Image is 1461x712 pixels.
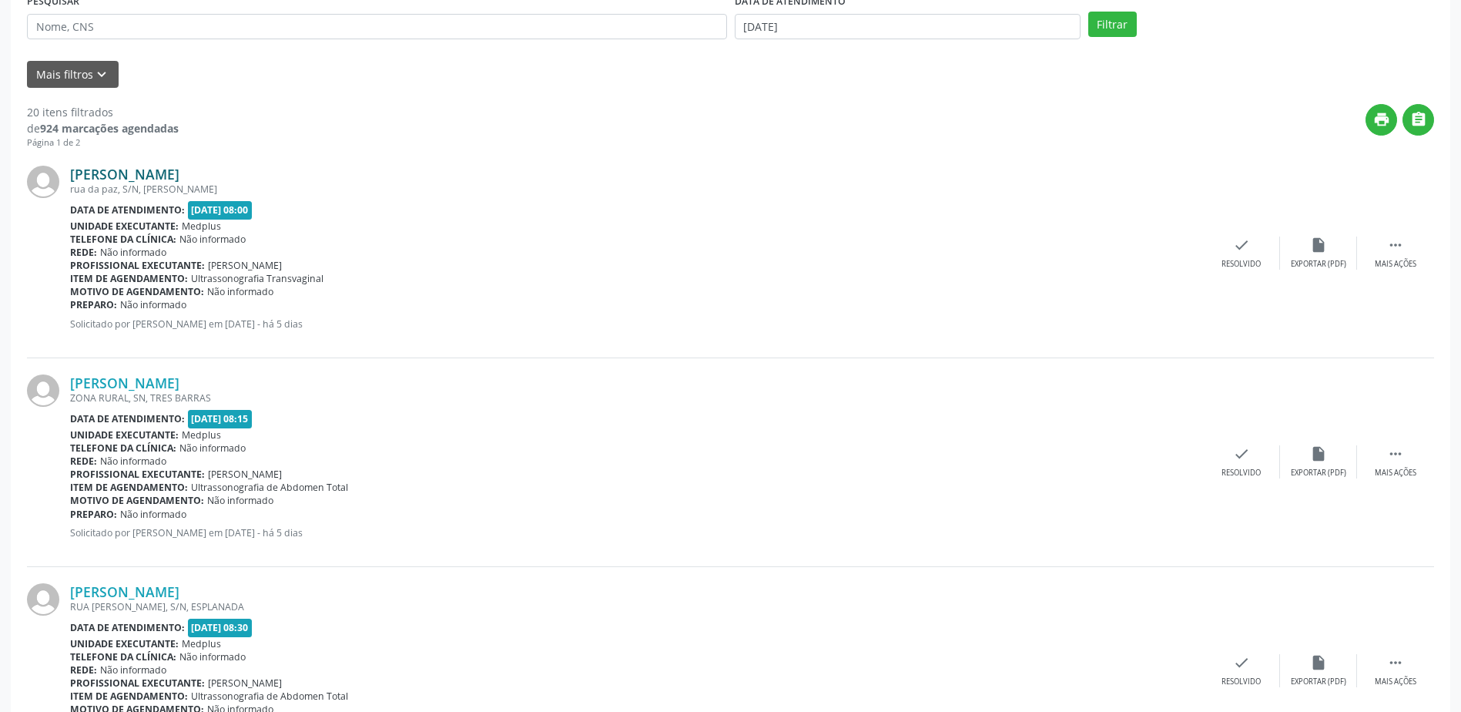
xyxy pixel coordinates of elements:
[1233,445,1250,462] i: check
[27,61,119,88] button: Mais filtroskeyboard_arrow_down
[735,14,1081,40] input: Selecione um intervalo
[70,412,185,425] b: Data de atendimento:
[70,621,185,634] b: Data de atendimento:
[1373,111,1390,128] i: print
[1375,468,1416,479] div: Mais ações
[70,317,1203,331] p: Solicitado por [PERSON_NAME] em [DATE] - há 5 dias
[70,455,97,468] b: Rede:
[70,285,204,298] b: Motivo de agendamento:
[191,690,348,703] span: Ultrassonografia de Abdomen Total
[1221,677,1261,687] div: Resolvido
[70,663,97,677] b: Rede:
[1221,468,1261,479] div: Resolvido
[93,66,110,83] i: keyboard_arrow_down
[70,220,179,233] b: Unidade executante:
[100,663,166,677] span: Não informado
[70,183,1203,196] div: rua da paz, S/N, [PERSON_NAME]
[208,468,282,481] span: [PERSON_NAME]
[70,600,1203,613] div: RUA [PERSON_NAME], S/N, ESPLANADA
[70,494,204,507] b: Motivo de agendamento:
[1387,445,1404,462] i: 
[70,428,179,442] b: Unidade executante:
[1387,654,1404,671] i: 
[1310,654,1327,671] i: insert_drive_file
[70,468,205,481] b: Profissional executante:
[207,285,273,298] span: Não informado
[70,508,117,521] b: Preparo:
[70,272,188,285] b: Item de agendamento:
[70,298,117,311] b: Preparo:
[188,410,253,428] span: [DATE] 08:15
[70,374,179,391] a: [PERSON_NAME]
[70,526,1203,539] p: Solicitado por [PERSON_NAME] em [DATE] - há 5 dias
[1375,259,1416,270] div: Mais ações
[179,650,246,663] span: Não informado
[70,677,205,690] b: Profissional executante:
[70,650,176,663] b: Telefone da clínica:
[207,494,273,507] span: Não informado
[120,508,186,521] span: Não informado
[40,121,179,136] strong: 924 marcações agendadas
[70,233,176,246] b: Telefone da clínica:
[182,637,221,650] span: Medplus
[188,619,253,636] span: [DATE] 08:30
[179,442,246,455] span: Não informado
[27,166,59,198] img: img
[27,104,179,120] div: 20 itens filtrados
[1402,104,1434,136] button: 
[27,136,179,149] div: Página 1 de 2
[191,481,348,494] span: Ultrassonografia de Abdomen Total
[1233,237,1250,254] i: check
[70,259,205,272] b: Profissional executante:
[1375,677,1416,687] div: Mais ações
[179,233,246,246] span: Não informado
[70,583,179,600] a: [PERSON_NAME]
[1088,12,1137,38] button: Filtrar
[70,246,97,259] b: Rede:
[1410,111,1427,128] i: 
[27,14,727,40] input: Nome, CNS
[27,120,179,136] div: de
[100,455,166,468] span: Não informado
[70,442,176,455] b: Telefone da clínica:
[70,481,188,494] b: Item de agendamento:
[27,374,59,407] img: img
[208,259,282,272] span: [PERSON_NAME]
[1387,237,1404,254] i: 
[182,220,221,233] span: Medplus
[70,391,1203,405] div: ZONA RURAL, SN, TRES BARRAS
[120,298,186,311] span: Não informado
[1291,259,1346,270] div: Exportar (PDF)
[70,637,179,650] b: Unidade executante:
[1221,259,1261,270] div: Resolvido
[1233,654,1250,671] i: check
[1310,445,1327,462] i: insert_drive_file
[70,203,185,217] b: Data de atendimento:
[27,583,59,616] img: img
[70,690,188,703] b: Item de agendamento:
[1365,104,1397,136] button: print
[188,201,253,219] span: [DATE] 08:00
[70,166,179,183] a: [PERSON_NAME]
[191,272,323,285] span: Ultrassonografia Transvaginal
[1291,468,1346,479] div: Exportar (PDF)
[1291,677,1346,687] div: Exportar (PDF)
[100,246,166,259] span: Não informado
[1310,237,1327,254] i: insert_drive_file
[182,428,221,442] span: Medplus
[208,677,282,690] span: [PERSON_NAME]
